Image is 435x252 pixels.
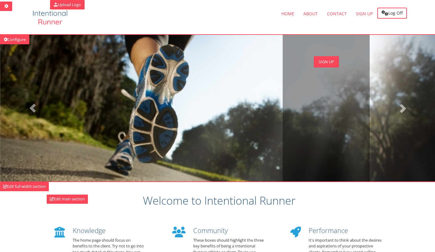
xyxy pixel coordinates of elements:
[351,6,377,22] a: Sign up
[314,56,339,68] a: SIGN UP
[356,11,373,16] span: Sign up
[322,6,351,22] a: Contact
[303,11,318,16] span: About
[24,4,76,31] img: Intentional Runner Logo
[377,8,407,19] a: Log Off
[73,227,147,234] h4: Knowledge
[309,227,382,234] h4: Performance
[299,6,322,22] a: About
[47,195,88,204] a: Edit main section
[281,11,294,16] span: Home
[193,227,264,234] h4: Community
[327,11,347,16] span: Contact
[277,6,299,22] a: Home
[47,195,392,207] h1: Welcome to Intentional Runner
